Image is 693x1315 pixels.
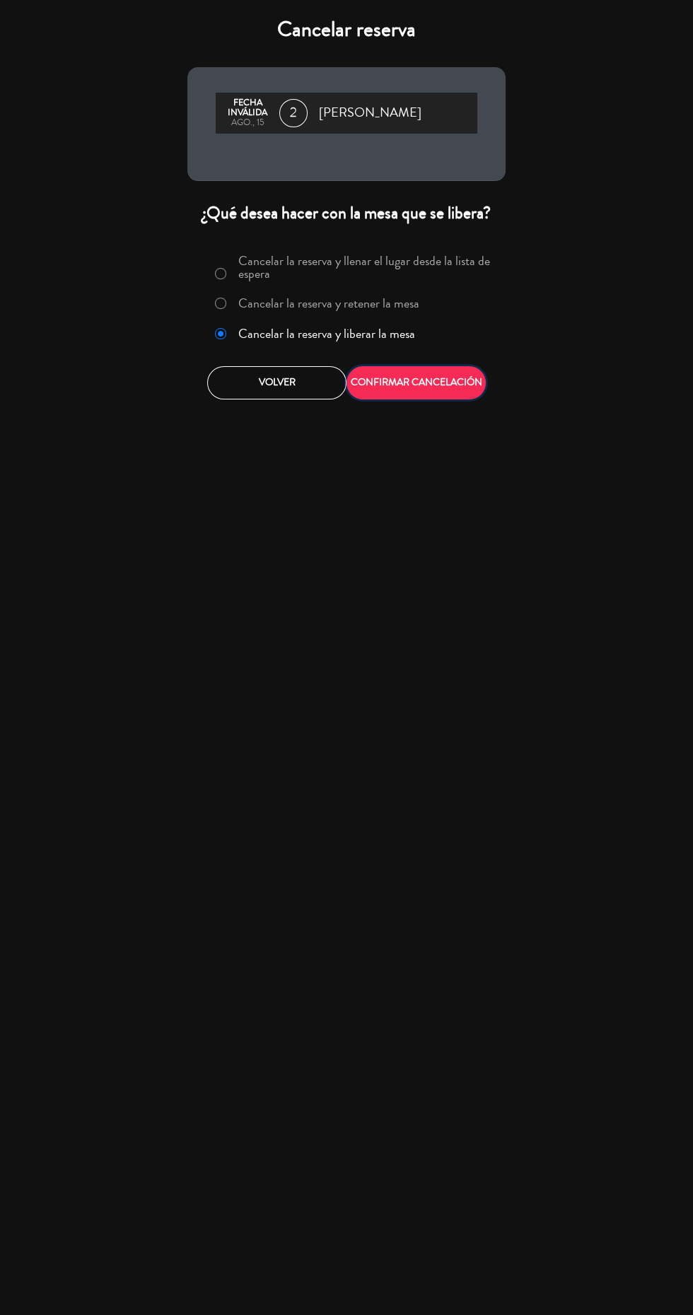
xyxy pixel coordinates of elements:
[238,255,497,280] label: Cancelar la reserva y llenar el lugar desde la lista de espera
[319,103,421,124] span: [PERSON_NAME]
[207,366,346,399] button: Volver
[279,99,308,127] span: 2
[187,17,506,42] h4: Cancelar reserva
[223,118,272,128] div: ago., 15
[346,366,486,399] button: CONFIRMAR CANCELACIÓN
[187,202,506,224] div: ¿Qué desea hacer con la mesa que se libera?
[238,297,419,310] label: Cancelar la reserva y retener la mesa
[223,98,272,118] div: Fecha inválida
[238,327,415,340] label: Cancelar la reserva y liberar la mesa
